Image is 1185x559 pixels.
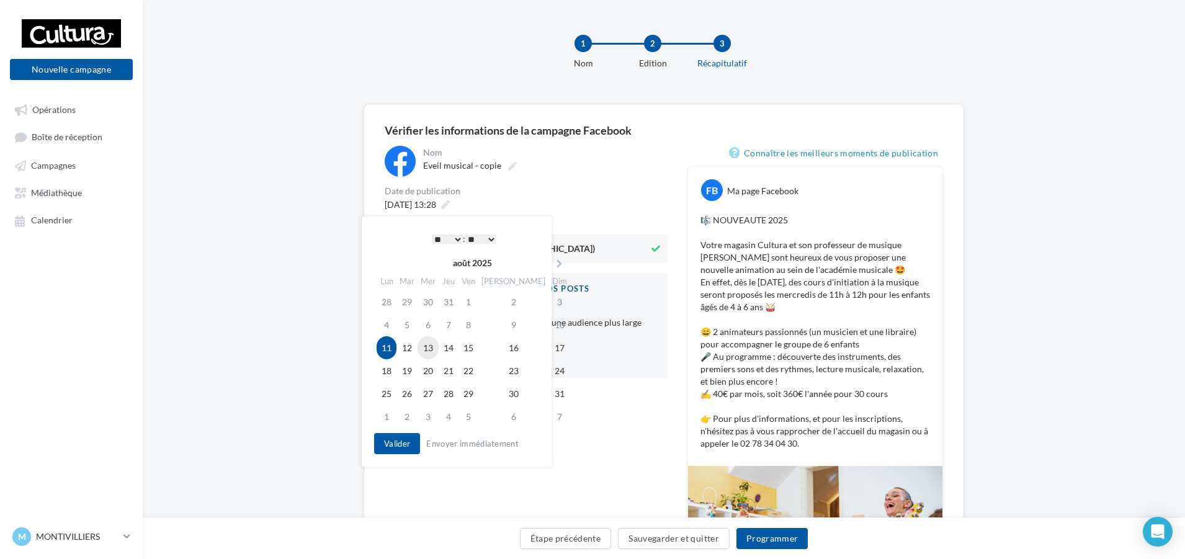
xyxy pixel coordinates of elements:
[377,290,396,313] td: 28
[401,230,527,248] div: :
[7,208,135,231] a: Calendrier
[543,57,623,69] div: Nom
[478,359,548,382] td: 23
[548,405,570,428] td: 7
[7,125,135,148] a: Boîte de réception
[377,405,396,428] td: 1
[396,359,418,382] td: 19
[548,313,570,336] td: 10
[478,290,548,313] td: 2
[682,57,762,69] div: Récapitulatif
[31,215,73,226] span: Calendrier
[548,382,570,405] td: 31
[548,290,570,313] td: 3
[32,104,76,115] span: Opérations
[31,187,82,198] span: Médiathèque
[458,359,478,382] td: 22
[396,336,418,359] td: 12
[7,154,135,176] a: Campagnes
[377,336,396,359] td: 11
[458,290,478,313] td: 1
[439,359,458,382] td: 21
[418,359,439,382] td: 20
[374,433,420,454] button: Valider
[458,272,478,290] th: Ven
[421,436,524,451] button: Envoyer immédiatement
[458,382,478,405] td: 29
[7,98,135,120] a: Opérations
[396,272,418,290] th: Mar
[36,530,118,543] p: MONTIVILLIERS
[458,336,478,359] td: 15
[439,336,458,359] td: 14
[418,405,439,428] td: 3
[548,359,570,382] td: 24
[10,59,133,80] button: Nouvelle campagne
[644,35,661,52] div: 2
[727,185,798,197] div: Ma page Facebook
[548,336,570,359] td: 17
[396,382,418,405] td: 26
[439,272,458,290] th: Jeu
[385,187,668,195] div: Date de publication
[418,382,439,405] td: 27
[700,214,930,450] p: 🎼 NOUVEAUTE 2025 Votre magasin Cultura et son professeur de musique [PERSON_NAME] sont heureux de...
[701,179,723,201] div: FB
[377,382,396,405] td: 25
[31,160,76,171] span: Campagnes
[478,382,548,405] td: 30
[575,35,592,52] div: 1
[377,313,396,336] td: 4
[396,405,418,428] td: 2
[377,272,396,290] th: Lun
[618,528,730,549] button: Sauvegarder et quitter
[478,313,548,336] td: 9
[7,181,135,203] a: Médiathèque
[418,313,439,336] td: 6
[396,313,418,336] td: 5
[396,290,418,313] td: 29
[613,57,692,69] div: Edition
[439,382,458,405] td: 28
[396,254,548,272] th: août 2025
[418,290,439,313] td: 30
[423,160,501,171] span: Eveil musical - copie
[418,272,439,290] th: Mer
[439,405,458,428] td: 4
[478,336,548,359] td: 16
[423,148,665,157] div: Nom
[439,313,458,336] td: 7
[385,125,943,136] div: Vérifier les informations de la campagne Facebook
[548,272,570,290] th: Dim
[418,336,439,359] td: 13
[458,313,478,336] td: 8
[32,132,102,143] span: Boîte de réception
[713,35,731,52] div: 3
[385,199,436,210] span: [DATE] 13:28
[478,405,548,428] td: 6
[736,528,808,549] button: Programmer
[520,528,612,549] button: Étape précédente
[458,405,478,428] td: 5
[729,146,943,161] a: Connaître les meilleurs moments de publication
[18,530,26,543] span: M
[1143,517,1173,547] div: Open Intercom Messenger
[10,525,133,548] a: M MONTIVILLIERS
[377,359,396,382] td: 18
[439,290,458,313] td: 31
[478,272,548,290] th: [PERSON_NAME]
